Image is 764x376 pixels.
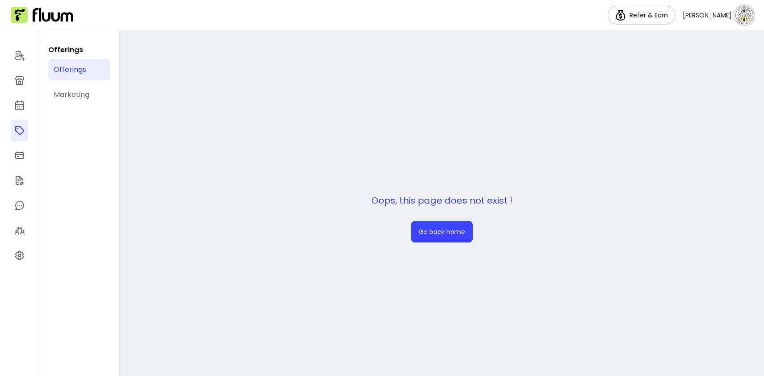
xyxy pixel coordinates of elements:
[411,221,473,242] a: Go back home
[683,6,753,24] button: avatar[PERSON_NAME]
[11,170,28,191] a: Forms
[48,59,110,80] a: Offerings
[11,220,28,241] a: Clients
[54,89,89,100] div: Marketing
[735,6,753,24] img: avatar
[11,195,28,216] a: My Messages
[608,6,676,25] a: Refer & Earn
[11,45,28,66] a: Home
[683,11,732,20] span: [PERSON_NAME]
[11,145,28,166] a: Sales
[48,84,110,105] a: Marketing
[11,120,28,141] a: Offerings
[371,194,512,207] p: Oops, this page does not exist !
[11,95,28,116] a: Calendar
[54,64,86,75] div: Offerings
[11,70,28,91] a: Storefront
[48,45,110,55] p: Offerings
[11,7,73,24] img: Fluum Logo
[11,245,28,266] a: Settings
